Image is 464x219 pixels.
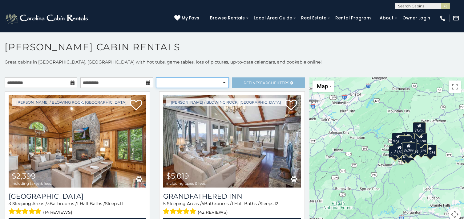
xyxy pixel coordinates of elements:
[9,192,146,200] h3: Chimney Island
[232,77,305,88] a: RefineSearchFilters
[9,200,146,216] div: Sleeping Areas / Bathrooms / Sleeps:
[198,208,228,216] span: (42 reviews)
[163,95,301,188] a: Grandfathered Inn $5,019 including taxes & fees
[12,98,131,106] a: [PERSON_NAME] / Blowing Rock, [GEOGRAPHIC_DATA]
[163,201,166,206] span: 5
[389,146,402,158] div: $2,022
[166,98,286,106] a: [PERSON_NAME] / Blowing Rock, [GEOGRAPHIC_DATA]
[398,135,411,147] div: $3,119
[9,201,11,206] span: 3
[258,81,274,85] span: Search
[449,81,461,93] button: Toggle fullscreen view
[251,13,295,23] a: Local Area Guide
[9,95,146,188] img: Chimney Island
[12,181,51,185] span: including taxes & fees
[453,15,459,22] img: mail-regular-white.png
[202,201,204,206] span: 5
[332,13,374,23] a: Rental Program
[9,95,146,188] a: Chimney Island $2,399 including taxes & fees
[120,201,123,206] span: 11
[274,201,278,206] span: 12
[415,143,428,155] div: $1,769
[47,201,50,206] span: 3
[174,15,201,22] a: My Favs
[163,200,301,216] div: Sleeping Areas / Bathrooms / Sleeps:
[166,171,189,180] span: $5,019
[439,15,446,22] img: phone-regular-white.png
[377,13,397,23] a: About
[402,142,415,154] div: $2,399
[414,133,427,145] div: $1,590
[130,99,142,112] a: Add to favorites
[424,145,437,156] div: $1,954
[413,122,426,134] div: $1,255
[207,13,248,23] a: Browse Rentals
[43,208,72,216] span: (14 reviews)
[232,201,260,206] span: 1 Half Baths /
[399,137,412,148] div: $2,396
[313,81,334,92] button: Change map style
[163,95,301,188] img: Grandfathered Inn
[166,181,206,185] span: including taxes & fees
[182,15,199,21] span: My Favs
[399,13,433,23] a: Owner Login
[244,81,289,85] span: Refine Filters
[393,144,406,155] div: $1,896
[77,201,105,206] span: 1 Half Baths /
[163,192,301,200] a: Grandfathered Inn
[298,13,329,23] a: Real Estate
[317,83,328,89] span: Map
[402,132,415,143] div: $2,261
[12,171,36,180] span: $2,399
[9,192,146,200] a: [GEOGRAPHIC_DATA]
[404,139,417,151] div: $1,553
[5,12,90,24] img: White-1-2.png
[392,133,405,145] div: $2,430
[285,99,297,112] a: Add to favorites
